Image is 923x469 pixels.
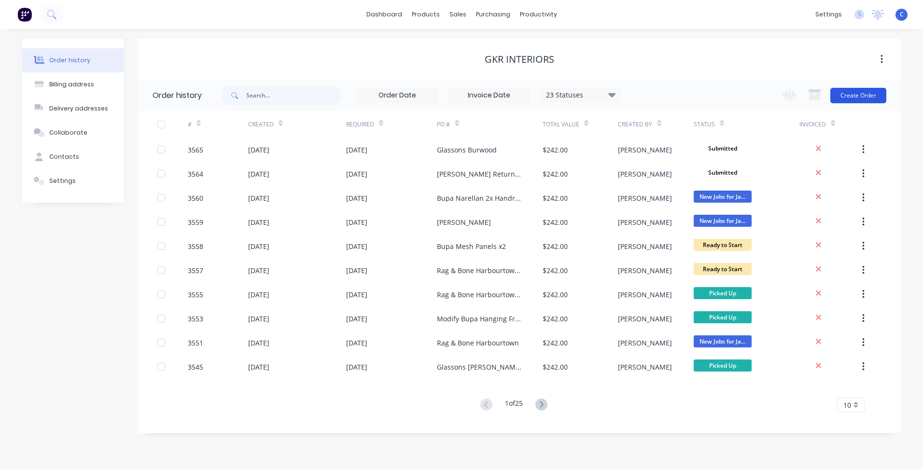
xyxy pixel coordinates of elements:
div: Collaborate [49,128,87,137]
div: [PERSON_NAME] [618,362,672,372]
div: [DATE] [346,265,367,276]
div: [DATE] [346,362,367,372]
button: Settings [22,169,124,193]
div: [DATE] [346,169,367,179]
div: [DATE] [248,362,269,372]
div: Billing address [49,80,94,89]
div: Required [346,120,374,129]
div: [PERSON_NAME] Returns Rail [437,169,523,179]
div: Rag & Bone Harbourtown [437,338,519,348]
div: # [188,120,192,129]
div: [PERSON_NAME] [618,290,672,300]
div: $242.00 [543,193,568,203]
a: dashboard [362,7,407,22]
span: C [900,10,904,19]
div: [PERSON_NAME] [618,145,672,155]
div: [DATE] [346,290,367,300]
div: Bupa Narellan 2x Handrails [437,193,523,203]
span: Picked Up [694,287,752,299]
div: [PERSON_NAME] [618,169,672,179]
div: [DATE] [248,217,269,227]
div: purchasing [471,7,515,22]
div: Invoiced [799,120,826,129]
div: Created [248,111,346,138]
div: [DATE] [248,265,269,276]
button: Billing address [22,72,124,97]
div: [PERSON_NAME] [618,193,672,203]
div: Invoiced [799,111,860,138]
div: [DATE] [248,290,269,300]
div: 3553 [188,314,203,324]
div: [DATE] [346,193,367,203]
button: Delivery addresses [22,97,124,121]
span: Picked Up [694,311,752,323]
div: 3555 [188,290,203,300]
div: [PERSON_NAME] [618,314,672,324]
div: $242.00 [543,338,568,348]
div: PO # [437,111,543,138]
div: Status [694,111,799,138]
span: Ready to Start [694,239,752,251]
span: New Jobs for Ja... [694,215,752,227]
div: [DATE] [346,241,367,251]
span: Ready to Start [694,263,752,275]
div: 3551 [188,338,203,348]
div: $242.00 [543,314,568,324]
div: Required [346,111,437,138]
div: 3564 [188,169,203,179]
div: $242.00 [543,169,568,179]
span: New Jobs for Ja... [694,191,752,203]
div: Bupa Mesh Panels x2 [437,241,506,251]
div: Rag & Bone Harbourtown Flat Panels [437,290,523,300]
div: 3545 [188,362,203,372]
div: Order history [49,56,90,65]
input: Invoice Date [448,88,530,103]
div: Glassons [PERSON_NAME] Skirtings [437,362,523,372]
div: [PERSON_NAME] [437,217,491,227]
span: Picked Up [694,359,752,372]
div: 3565 [188,145,203,155]
div: Total Value [543,111,618,138]
button: Create Order [830,88,886,103]
div: Modify Bupa Hanging Frame [437,314,523,324]
div: Total Value [543,120,579,129]
div: $242.00 [543,241,568,251]
div: Created By [618,120,652,129]
div: 3559 [188,217,203,227]
div: [DATE] [248,193,269,203]
div: productivity [515,7,562,22]
div: 3557 [188,265,203,276]
div: [DATE] [346,145,367,155]
div: Settings [49,177,76,185]
input: Search... [246,86,342,105]
div: products [407,7,445,22]
div: 3560 [188,193,203,203]
span: New Jobs for Ja... [694,335,752,347]
div: [DATE] [248,241,269,251]
div: $242.00 [543,265,568,276]
span: Submitted [694,142,752,154]
div: PO # [437,120,450,129]
div: [PERSON_NAME] [618,217,672,227]
div: $242.00 [543,362,568,372]
div: $242.00 [543,145,568,155]
div: # [188,111,248,138]
div: settings [811,7,847,22]
div: Rag & Bone Harbourtown Belt Racks [437,265,523,276]
div: $242.00 [543,217,568,227]
div: [DATE] [346,314,367,324]
div: Glassons Burwood [437,145,497,155]
span: Submitted [694,166,752,179]
div: [PERSON_NAME] [618,241,672,251]
img: Factory [17,7,32,22]
div: 1 of 25 [505,398,523,412]
button: Collaborate [22,121,124,145]
input: Order Date [357,88,438,103]
div: [DATE] [248,314,269,324]
div: Status [694,120,715,129]
div: [DATE] [248,145,269,155]
button: Contacts [22,145,124,169]
div: [DATE] [248,338,269,348]
div: [PERSON_NAME] [618,338,672,348]
div: Delivery addresses [49,104,108,113]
